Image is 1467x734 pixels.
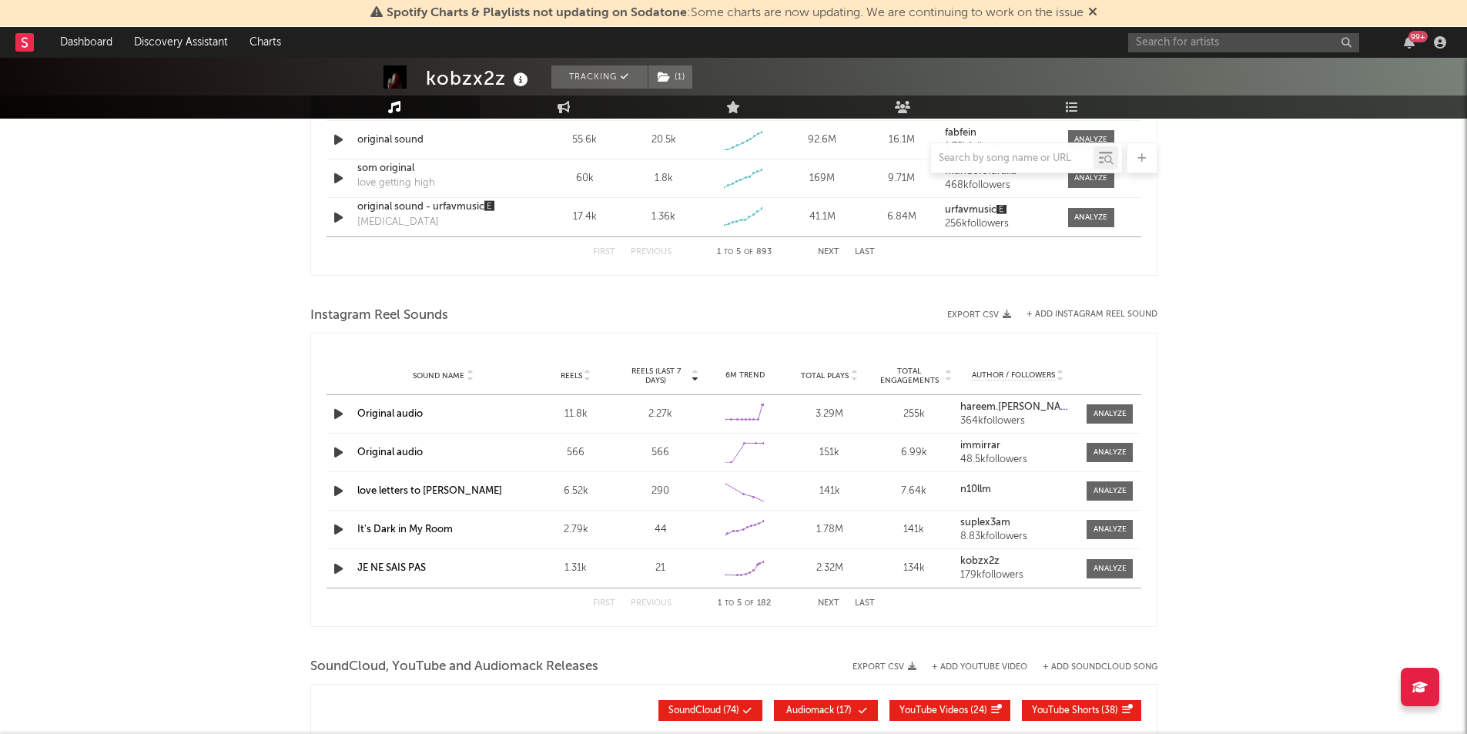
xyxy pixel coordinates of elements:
[1032,706,1118,716] span: ( 38 )
[631,248,672,256] button: Previous
[947,310,1011,320] button: Export CSV
[658,700,762,721] button: SoundCloud(74)
[357,176,435,191] div: love getting high
[725,600,734,607] span: to
[651,209,675,225] div: 1.36k
[538,561,615,576] div: 1.31k
[945,128,976,138] strong: fabfein
[1408,31,1428,42] div: 99 +
[960,441,1000,451] strong: immirrar
[707,370,784,381] div: 6M Trend
[931,152,1094,165] input: Search by song name or URL
[239,27,292,58] a: Charts
[622,561,699,576] div: 21
[1022,700,1141,721] button: YouTube Shorts(38)
[622,407,699,422] div: 2.27k
[357,563,426,573] a: JE NE SAIS PAS
[1128,33,1359,52] input: Search for artists
[538,522,615,538] div: 2.79k
[960,556,1076,567] a: kobzx2z
[538,484,615,499] div: 6.52k
[357,486,502,496] a: love letters to [PERSON_NAME]
[631,599,672,608] button: Previous
[932,663,1027,672] button: + Add YouTube Video
[791,484,868,499] div: 141k
[745,600,754,607] span: of
[426,65,532,91] div: kobzx2z
[387,7,1084,19] span: : Some charts are now updating. We are continuing to work on the issue
[387,7,687,19] span: Spotify Charts & Playlists not updating on Sodatone
[593,599,615,608] button: First
[1027,310,1157,319] button: + Add Instagram Reel Sound
[123,27,239,58] a: Discovery Assistant
[876,445,953,461] div: 6.99k
[818,599,839,608] button: Next
[960,484,991,494] strong: n10llm
[648,65,693,89] span: ( 1 )
[786,209,858,225] div: 41.1M
[549,132,621,148] div: 55.6k
[945,219,1052,230] div: 256k followers
[357,409,423,419] a: Original audio
[786,706,834,716] span: Audiomack
[357,215,439,230] div: [MEDICAL_DATA]
[49,27,123,58] a: Dashboard
[960,518,1010,528] strong: suplex3am
[622,367,690,385] span: Reels (last 7 days)
[852,662,916,672] button: Export CSV
[801,371,849,380] span: Total Plays
[960,402,1077,412] strong: hareem.[PERSON_NAME]
[784,706,855,716] span: ( 17 )
[866,132,937,148] div: 16.1M
[945,166,1017,176] strong: mundofofura.ia
[702,595,787,613] div: 1 5 182
[855,599,875,608] button: Last
[310,658,598,676] span: SoundCloud, YouTube and Audiomack Releases
[655,171,673,186] div: 1.8k
[357,525,453,535] a: It's Dark in My Room
[945,180,1052,191] div: 468k followers
[551,65,648,89] button: Tracking
[1404,36,1415,49] button: 99+
[357,132,518,148] a: original sound
[786,132,858,148] div: 92.6M
[960,570,1076,581] div: 179k followers
[357,199,518,215] a: original sound - urfavmusic🅴
[876,367,943,385] span: Total Engagements
[960,484,1076,495] a: n10llm
[668,706,739,716] span: ( 74 )
[549,209,621,225] div: 17.4k
[960,416,1076,427] div: 364k followers
[889,700,1010,721] button: YouTube Videos(24)
[791,445,868,461] div: 151k
[818,248,839,256] button: Next
[960,531,1076,542] div: 8.83k followers
[651,132,676,148] div: 20.5k
[945,142,1052,152] div: 1.75k followers
[561,371,582,380] span: Reels
[960,441,1076,451] a: immirrar
[549,171,621,186] div: 60k
[668,706,721,716] span: SoundCloud
[357,447,423,457] a: Original audio
[876,407,953,422] div: 255k
[866,209,937,225] div: 6.84M
[724,249,733,256] span: to
[1043,663,1157,672] button: + Add SoundCloud Song
[1027,663,1157,672] button: + Add SoundCloud Song
[786,171,858,186] div: 169M
[876,522,953,538] div: 141k
[310,307,448,325] span: Instagram Reel Sounds
[702,243,787,262] div: 1 5 893
[648,65,692,89] button: (1)
[593,248,615,256] button: First
[791,407,868,422] div: 3.29M
[899,706,968,716] span: YouTube Videos
[413,371,464,380] span: Sound Name
[855,248,875,256] button: Last
[1011,310,1157,319] div: + Add Instagram Reel Sound
[622,522,699,538] div: 44
[791,522,868,538] div: 1.78M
